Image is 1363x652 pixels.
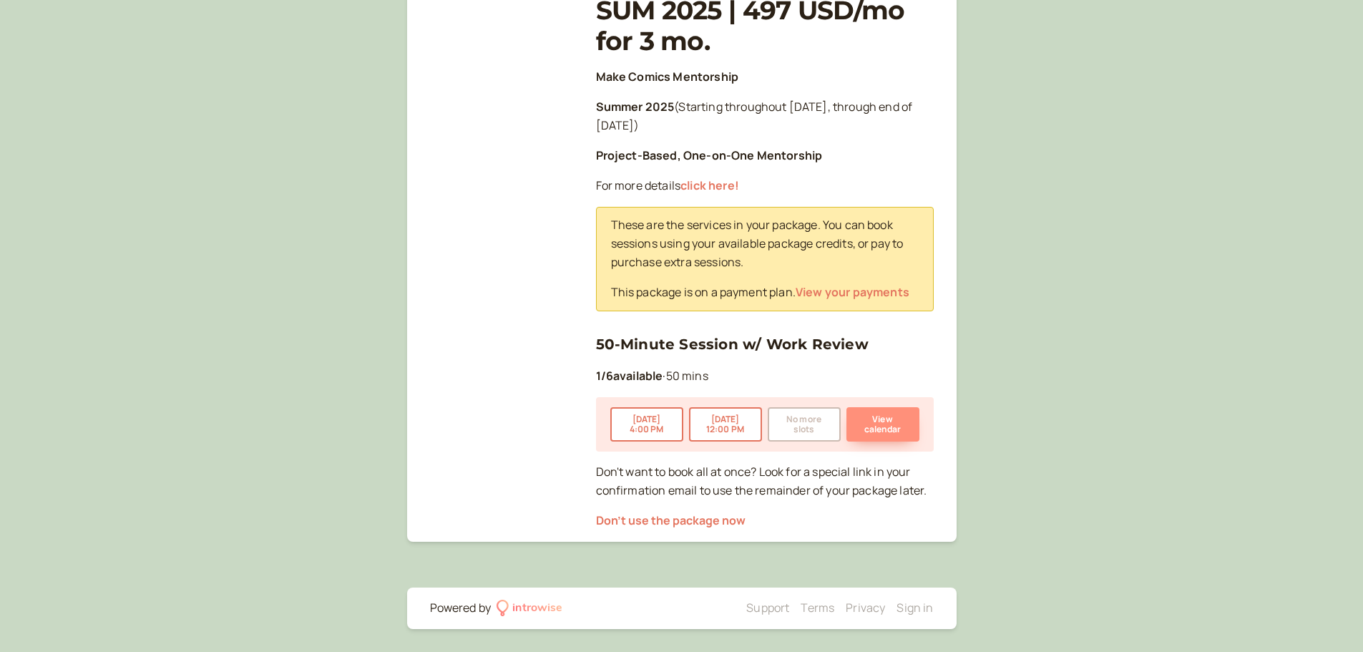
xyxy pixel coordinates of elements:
a: click here! [680,177,739,193]
strong: Project-Based, One-on-One Mentorship [596,147,823,163]
p: These are the services in your package. You can book sessions using your available package credit... [611,216,919,272]
div: introwise [512,599,562,618]
a: Privacy [846,600,885,615]
button: View calendar [846,407,919,442]
button: No moreslots [768,407,841,442]
a: Support [746,600,789,615]
strong: Make Comics Mentorship [596,69,739,84]
button: Don't use the package now [596,514,746,527]
p: (Starting throughout [DATE], through end of [DATE]) [596,98,934,135]
div: Powered by [430,599,492,618]
p: For more details [596,177,934,195]
b: 1 / 6 available [596,368,663,384]
a: Sign in [897,600,933,615]
button: [DATE]4:00 PM [610,407,683,442]
span: · [663,368,665,384]
p: Don't want to book all at once? Look for a special link in your confirmation email to use the rem... [596,463,934,500]
h3: 50-Minute Session w/ Work Review [596,333,934,356]
p: 50 mins [596,367,934,386]
strong: Summer 2025 [596,99,675,115]
a: View your payments [796,284,909,300]
button: [DATE]12:00 PM [689,407,762,442]
a: Terms [801,600,834,615]
a: introwise [497,599,563,618]
p: This package is on a payment plan. [611,283,919,302]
